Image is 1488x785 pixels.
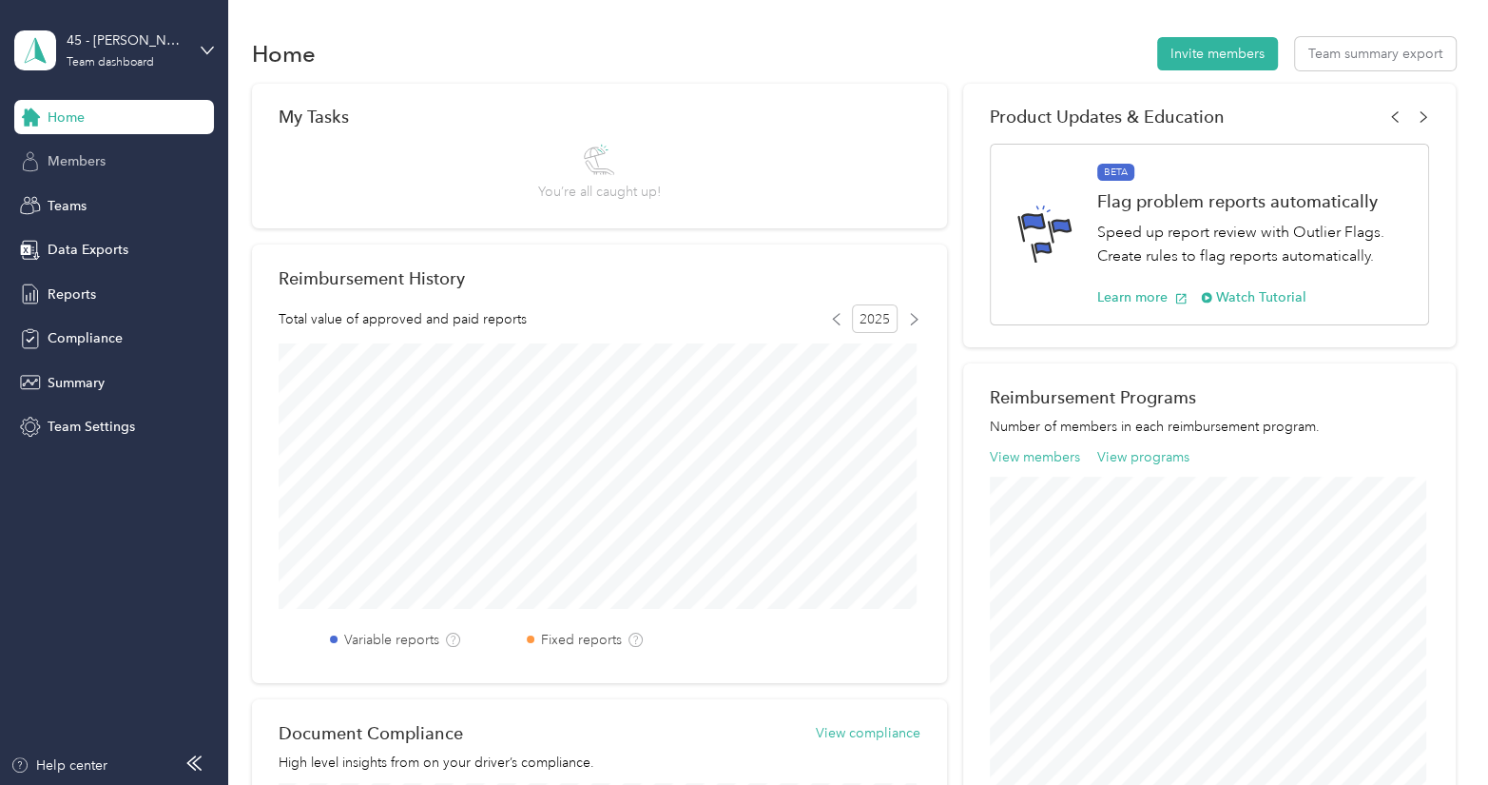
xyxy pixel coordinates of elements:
iframe: Everlance-gr Chat Button Frame [1382,678,1488,785]
h2: Document Compliance [279,723,463,743]
button: View members [990,447,1080,467]
span: Home [48,108,85,128]
label: Variable reports [344,630,439,650]
p: High level insights from on your driver’s compliance. [279,753,920,773]
button: Watch Tutorial [1201,287,1306,307]
span: Members [48,151,106,171]
span: Summary [48,373,105,393]
label: Fixed reports [541,630,622,650]
button: Learn more [1097,287,1188,307]
div: My Tasks [279,107,920,127]
span: Reports [48,285,96,304]
span: Teams [48,196,87,216]
div: 45 - [PERSON_NAME] of Nashville Sales Manager (BLC) [67,30,185,50]
div: Team dashboard [67,57,154,69]
span: Total value of approved and paid reports [279,309,527,329]
span: You’re all caught up! [538,182,661,202]
span: 2025 [852,304,898,333]
h2: Reimbursement History [279,268,465,288]
p: Number of members in each reimbursement program. [990,417,1428,437]
button: Help center [10,756,107,775]
span: Team Settings [48,417,135,437]
button: Team summary export [1295,37,1456,70]
span: Compliance [48,328,123,348]
button: Invite members [1157,37,1278,70]
h1: Home [252,44,316,64]
span: BETA [1097,164,1134,181]
span: Data Exports [48,240,128,260]
p: Speed up report review with Outlier Flags. Create rules to flag reports automatically. [1097,221,1407,267]
button: View compliance [816,723,920,743]
h2: Reimbursement Programs [990,387,1428,407]
h1: Flag problem reports automatically [1097,191,1407,211]
span: Product Updates & Education [990,107,1225,127]
button: View programs [1097,447,1189,467]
